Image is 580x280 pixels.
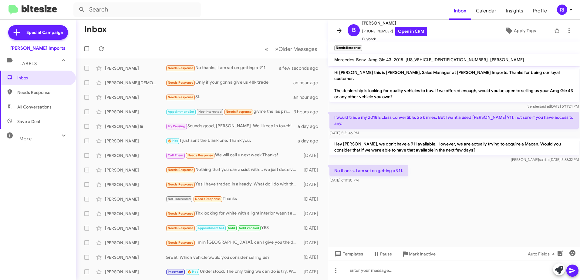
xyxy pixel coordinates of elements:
span: Not-Interested [198,110,222,114]
div: [PERSON_NAME] [105,109,166,115]
div: I'm in [GEOGRAPHIC_DATA], can I give you the details and you can give me approximate How much? [166,239,301,246]
div: [PERSON_NAME] [105,196,166,202]
div: [PERSON_NAME] [105,269,166,275]
p: Hi [PERSON_NAME] this is [PERSON_NAME], Sales Manager at [PERSON_NAME] Imports. Thanks for being ... [329,67,579,102]
div: [PERSON_NAME][DEMOGRAPHIC_DATA] [105,80,166,86]
div: [PERSON_NAME] [105,240,166,246]
span: [DATE] 6:11:30 PM [329,178,359,182]
span: All Conversations [17,104,52,110]
a: Open in CRM [395,27,427,36]
h1: Inbox [84,25,107,34]
div: YES [166,225,301,232]
span: [PERSON_NAME] [362,19,427,27]
div: [PERSON_NAME] [105,167,166,173]
div: Yes I have traded in already. What do I do with the old plates? [166,181,301,188]
div: [PERSON_NAME] [105,152,166,158]
a: Inbox [449,2,471,20]
div: Understood. The only thing we can do is try. Was there any particular vehicle you had in mind to ... [166,268,301,275]
span: « [265,45,268,53]
span: Needs Response [168,95,194,99]
small: Needs Response [334,45,362,51]
div: [PERSON_NAME] [105,211,166,217]
div: a few seconds ago [287,65,323,71]
div: Thanks [166,195,301,202]
span: [DATE] 5:21:46 PM [329,131,359,135]
div: Great! Which vehicle would you consider selling us? [166,254,301,260]
span: [PERSON_NAME] [490,57,524,62]
a: Calendar [471,2,501,20]
span: B [352,25,356,35]
span: Needs Response [195,197,221,201]
button: Apply Tags [489,25,551,36]
p: I would trade my 2018 E class convertible. 25 k miles. But I want a used [PERSON_NAME] 911, not s... [329,112,579,129]
span: Mercedes-Benz [334,57,366,62]
span: Try Pausing [168,124,185,128]
span: Needs Response [17,89,69,95]
span: More [19,136,32,142]
button: RI [552,5,573,15]
div: Thx looking for white with a light interior wasn't able to follow the link I'll look at website [166,210,301,217]
span: Needs Response [226,110,251,114]
span: Older Messages [278,46,317,52]
div: [DATE] [301,240,323,246]
span: Not-Interested [168,197,191,201]
span: Needs Response [168,212,194,215]
div: Sounds good, [PERSON_NAME]. We'll keep in touch! Have a great night! [166,123,298,130]
p: Hey [PERSON_NAME], we don't have a 911 available. However, we are actually trying to acquire a Ma... [329,138,579,155]
span: Needs Response [187,153,213,157]
span: 🔥 Hot [168,139,178,143]
p: No thanks, I am set on getting a 911. [329,165,408,176]
span: Appointment Set [168,110,194,114]
div: [DATE] [301,211,323,217]
span: [US_VEHICLE_IDENTIFICATION_NUMBER] [406,57,488,62]
div: [PERSON_NAME] [105,254,166,260]
div: [PERSON_NAME] [105,225,166,231]
span: Needs Response [168,81,194,85]
div: 3 hours ago [294,109,323,115]
a: Special Campaign [8,25,68,40]
button: Previous [261,43,272,55]
div: an hour ago [293,94,323,100]
nav: Page navigation example [261,43,321,55]
span: said at [539,157,550,162]
div: an hour ago [293,80,323,86]
span: Pause [380,248,392,259]
div: [PERSON_NAME] Imports [10,45,66,51]
span: Mark Inactive [409,248,436,259]
div: [DATE] [301,152,323,158]
span: » [275,45,278,53]
span: Call Them [168,153,184,157]
div: [PERSON_NAME] Iii [105,123,166,129]
div: [PERSON_NAME] [105,182,166,188]
span: Templates [333,248,363,259]
span: Amg Gle 43 [368,57,391,62]
a: Insights [501,2,528,20]
input: Search [73,2,201,17]
div: [DATE] [301,182,323,188]
button: Pause [368,248,397,259]
span: Inbox [17,75,69,81]
div: [PERSON_NAME] [105,65,166,71]
span: [PHONE_NUMBER] [362,27,427,36]
span: Save a Deal [17,118,40,125]
div: a day ago [298,123,323,129]
span: [PERSON_NAME] [DATE] 5:33:32 PM [511,157,579,162]
div: Nothing that you can assist with... we just deceived to wait! [166,166,301,173]
a: Profile [528,2,552,20]
div: [DATE] [301,225,323,231]
span: Auto Fields [528,248,557,259]
span: Needs Response [168,168,194,172]
div: [DATE] [301,269,323,275]
span: Special Campaign [26,29,63,35]
div: [DATE] [301,254,323,260]
button: Mark Inactive [397,248,440,259]
div: RI [557,5,567,15]
div: [DATE] [301,196,323,202]
div: We will call u next week.Thanks! [166,152,301,159]
div: SL [166,94,293,101]
div: givme the las price on the juckon please [166,108,294,115]
span: Sold Verified [239,226,259,230]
